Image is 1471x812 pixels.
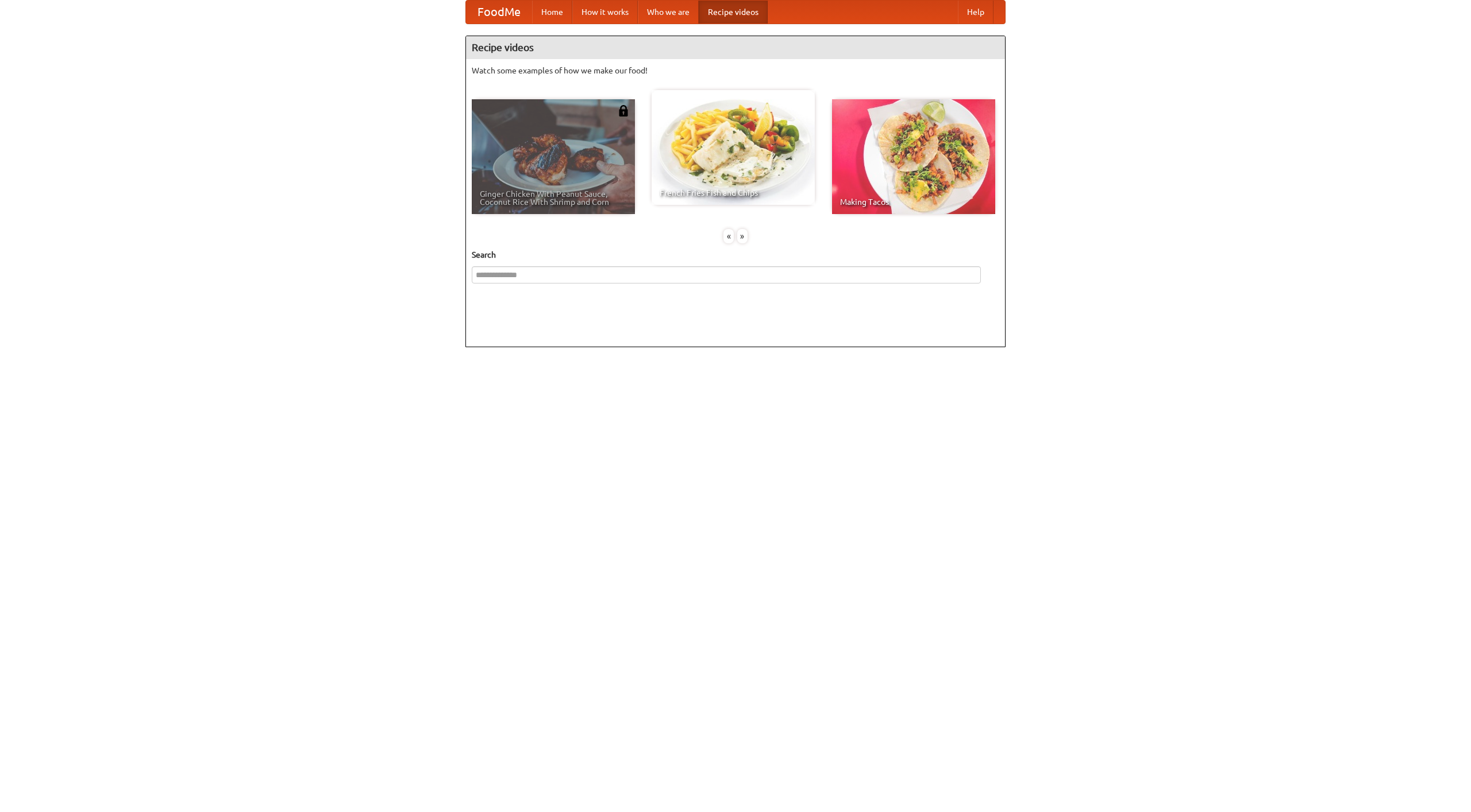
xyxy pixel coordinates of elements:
a: Who we are [638,1,699,24]
span: French Fries Fish and Chips [660,189,807,197]
a: FoodMe [466,1,532,24]
a: French Fries Fish and Chips [652,90,815,205]
span: Making Tacos [840,198,987,206]
a: Recipe videos [699,1,768,24]
a: Making Tacos [832,99,995,214]
h4: Recipe videos [466,36,1005,59]
a: How it works [572,1,638,24]
div: » [737,229,748,243]
p: Watch some examples of how we make our food! [472,65,999,76]
div: « [723,229,734,243]
img: 483408.png [618,105,629,116]
a: Help [958,1,993,24]
a: Home [532,1,572,24]
h5: Search [472,249,999,261]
